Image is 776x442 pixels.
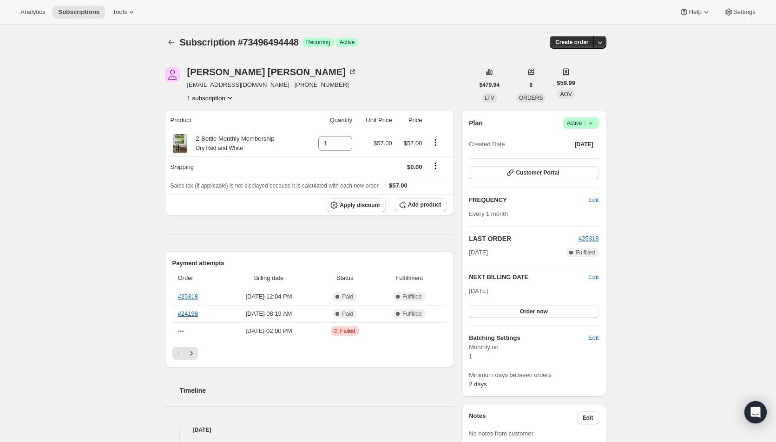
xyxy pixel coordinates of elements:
[342,293,353,300] span: Paid
[469,234,579,243] h2: LAST ORDER
[187,80,357,90] span: [EMAIL_ADDRESS][DOMAIN_NAME] · [PHONE_NUMBER]
[560,91,572,97] span: AOV
[185,347,198,360] button: Next
[583,414,593,422] span: Edit
[469,248,488,257] span: [DATE]
[469,287,488,294] span: [DATE]
[112,8,127,16] span: Tools
[402,293,421,300] span: Fulfilled
[588,333,598,343] span: Edit
[178,327,184,334] span: ---
[342,310,353,318] span: Paid
[469,381,487,388] span: 2 days
[469,305,598,318] button: Order now
[469,430,533,437] span: No notes from customer
[557,78,575,88] span: $59.99
[469,118,483,128] h2: Plan
[196,145,243,151] small: Dry Red and White
[340,201,380,209] span: Apply discount
[469,140,505,149] span: Created Date
[584,119,585,127] span: |
[355,110,395,130] th: Unit Price
[674,6,716,19] button: Help
[718,6,761,19] button: Settings
[15,6,51,19] button: Analytics
[480,81,500,89] span: $479.94
[469,370,598,380] span: Minimum days between orders
[529,81,533,89] span: 8
[583,331,604,345] button: Edit
[577,411,599,424] button: Edit
[469,411,577,424] h3: Notes
[340,39,355,46] span: Active
[395,110,425,130] th: Price
[469,273,588,282] h2: NEXT BILLING DATE
[327,198,386,212] button: Apply discount
[180,386,454,395] h2: Timeline
[189,134,275,153] div: 2-Bottle Monthly Membership
[306,39,330,46] span: Recurring
[524,78,538,91] button: 8
[520,308,548,315] span: Order now
[469,195,588,205] h2: FREQUENCY
[318,273,372,283] span: Status
[474,78,505,91] button: $479.94
[519,95,543,101] span: ORDERS
[306,110,355,130] th: Quantity
[165,425,454,435] h4: [DATE]
[107,6,142,19] button: Tools
[588,273,598,282] button: Edit
[180,37,299,47] span: Subscription #73496494448
[485,95,494,101] span: LTV
[225,273,312,283] span: Billing date
[187,93,235,103] button: Product actions
[576,249,595,256] span: Fulfilled
[165,156,306,177] th: Shipping
[172,347,447,360] nav: Pagination
[469,210,508,217] span: Every 1 month
[516,169,559,176] span: Customer Portal
[404,140,422,147] span: $57.00
[733,8,756,16] span: Settings
[165,67,180,82] span: Kelley Postma
[583,193,604,208] button: Edit
[178,293,198,300] a: #25318
[340,327,355,335] span: Failed
[172,268,223,288] th: Order
[588,195,598,205] span: Edit
[689,8,701,16] span: Help
[402,310,421,318] span: Fulfilled
[575,141,593,148] span: [DATE]
[555,39,588,46] span: Create order
[378,273,441,283] span: Fulfillment
[53,6,105,19] button: Subscriptions
[225,326,312,336] span: [DATE] · 02:00 PM
[58,8,99,16] span: Subscriptions
[172,259,447,268] h2: Payment attempts
[225,309,312,318] span: [DATE] · 08:19 AM
[389,182,408,189] span: $57.00
[550,36,594,49] button: Create order
[428,161,443,171] button: Shipping actions
[428,137,443,148] button: Product actions
[165,36,178,49] button: Subscriptions
[579,235,598,242] a: #25318
[469,333,588,343] h6: Batching Settings
[178,310,198,317] a: #24198
[569,138,599,151] button: [DATE]
[469,166,598,179] button: Customer Portal
[469,343,598,352] span: Monthly on
[187,67,357,77] div: [PERSON_NAME] [PERSON_NAME]
[225,292,312,301] span: [DATE] · 12:04 PM
[20,8,45,16] span: Analytics
[165,110,306,130] th: Product
[395,198,447,211] button: Add product
[469,353,472,360] span: 1
[744,401,767,423] div: Open Intercom Messenger
[407,163,422,170] span: $0.00
[567,118,595,128] span: Active
[374,140,392,147] span: $57.00
[408,201,441,208] span: Add product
